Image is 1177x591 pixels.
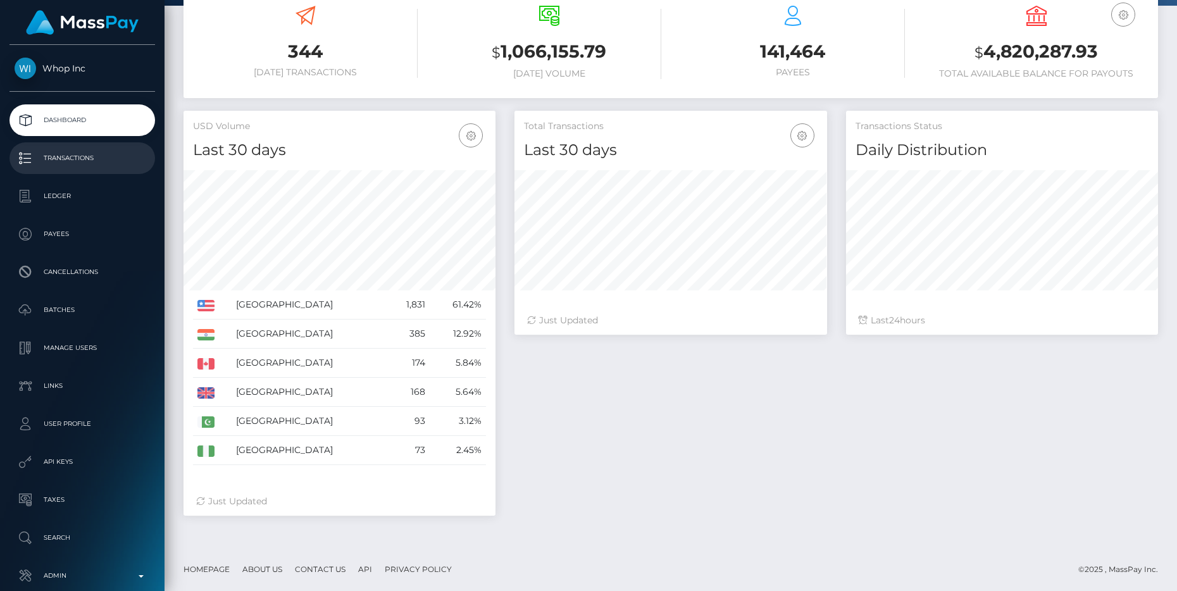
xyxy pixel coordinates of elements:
[859,314,1145,327] div: Last hours
[178,559,235,579] a: Homepage
[889,314,900,326] span: 24
[430,436,486,465] td: 2.45%
[237,559,287,579] a: About Us
[1078,563,1168,576] div: © 2025 , MassPay Inc.
[9,522,155,554] a: Search
[232,407,389,436] td: [GEOGRAPHIC_DATA]
[9,446,155,478] a: API Keys
[9,370,155,402] a: Links
[524,139,817,161] h4: Last 30 days
[380,559,457,579] a: Privacy Policy
[975,44,983,61] small: $
[524,120,817,133] h5: Total Transactions
[15,452,150,471] p: API Keys
[15,58,36,79] img: Whop Inc
[197,300,215,311] img: US.png
[430,320,486,349] td: 12.92%
[430,378,486,407] td: 5.64%
[15,111,150,130] p: Dashboard
[232,436,389,465] td: [GEOGRAPHIC_DATA]
[15,301,150,320] p: Batches
[26,10,139,35] img: MassPay Logo
[15,263,150,282] p: Cancellations
[437,39,661,65] h3: 1,066,155.79
[9,180,155,212] a: Ledger
[9,332,155,364] a: Manage Users
[197,387,215,399] img: GB.png
[9,294,155,326] a: Batches
[15,339,150,358] p: Manage Users
[492,44,501,61] small: $
[430,349,486,378] td: 5.84%
[197,329,215,340] img: IN.png
[290,559,351,579] a: Contact Us
[353,559,377,579] a: API
[15,225,150,244] p: Payees
[15,528,150,547] p: Search
[9,104,155,136] a: Dashboard
[15,566,150,585] p: Admin
[856,120,1149,133] h5: Transactions Status
[232,290,389,320] td: [GEOGRAPHIC_DATA]
[193,39,418,64] h3: 344
[437,68,661,79] h6: [DATE] Volume
[9,408,155,440] a: User Profile
[232,349,389,378] td: [GEOGRAPHIC_DATA]
[9,142,155,174] a: Transactions
[389,290,430,320] td: 1,831
[232,320,389,349] td: [GEOGRAPHIC_DATA]
[9,63,155,74] span: Whop Inc
[196,495,483,508] div: Just Updated
[924,39,1149,65] h3: 4,820,287.93
[9,256,155,288] a: Cancellations
[389,436,430,465] td: 73
[924,68,1149,79] h6: Total Available Balance for Payouts
[197,445,215,457] img: NG.png
[680,39,905,64] h3: 141,464
[15,414,150,433] p: User Profile
[389,320,430,349] td: 385
[15,490,150,509] p: Taxes
[193,67,418,78] h6: [DATE] Transactions
[389,349,430,378] td: 174
[430,407,486,436] td: 3.12%
[193,139,486,161] h4: Last 30 days
[430,290,486,320] td: 61.42%
[680,67,905,78] h6: Payees
[9,218,155,250] a: Payees
[527,314,814,327] div: Just Updated
[197,416,215,428] img: PK.png
[15,187,150,206] p: Ledger
[389,378,430,407] td: 168
[197,358,215,370] img: CA.png
[232,378,389,407] td: [GEOGRAPHIC_DATA]
[15,376,150,395] p: Links
[15,149,150,168] p: Transactions
[389,407,430,436] td: 93
[856,139,1149,161] h4: Daily Distribution
[9,484,155,516] a: Taxes
[193,120,486,133] h5: USD Volume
